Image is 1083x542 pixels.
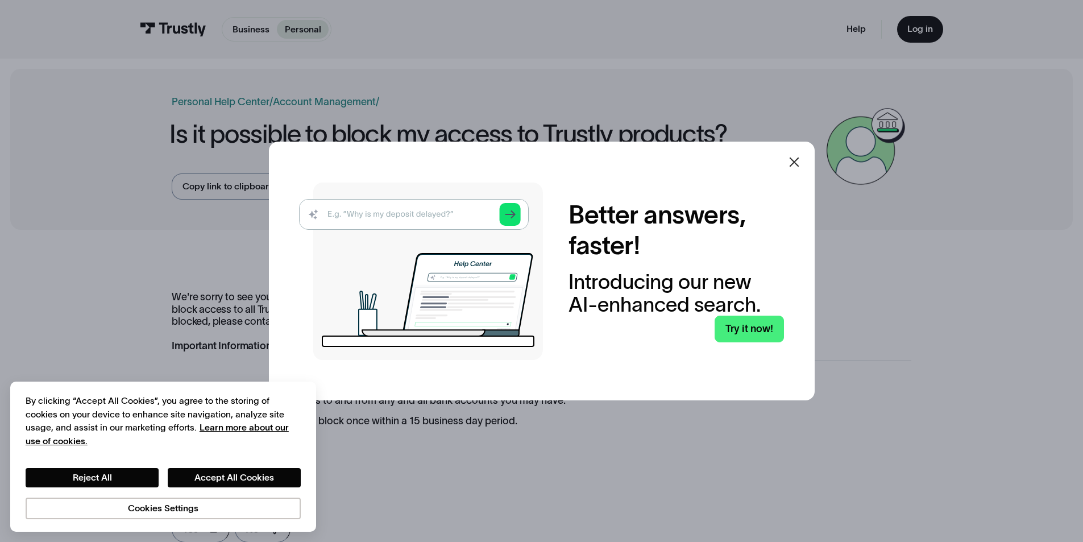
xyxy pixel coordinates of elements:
[569,271,784,316] div: Introducing our new AI-enhanced search.
[569,200,784,261] h2: Better answers, faster!
[10,382,316,532] div: Cookie banner
[26,498,301,519] button: Cookies Settings
[715,316,784,342] a: Try it now!
[26,394,301,519] div: Privacy
[168,468,301,487] button: Accept All Cookies
[26,468,159,487] button: Reject All
[26,394,301,448] div: By clicking “Accept All Cookies”, you agree to the storing of cookies on your device to enhance s...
